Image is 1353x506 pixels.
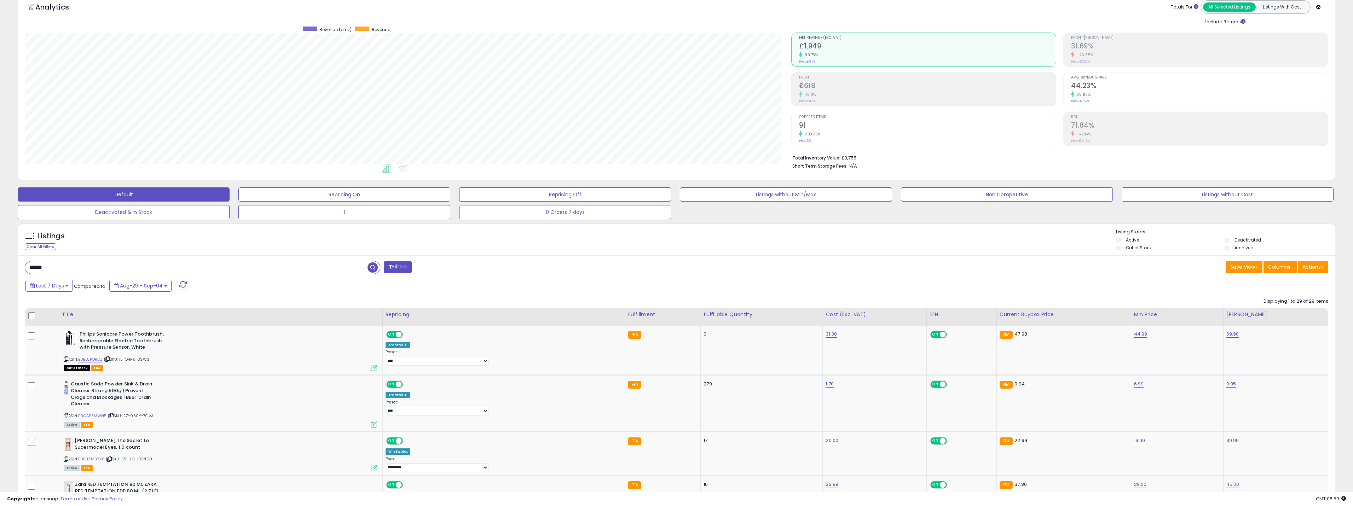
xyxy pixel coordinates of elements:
[109,280,172,292] button: Aug-29 - Sep-04
[1014,437,1027,444] span: 22.99
[1226,437,1239,444] a: 39.99
[799,59,815,64] small: Prev: £976
[628,311,698,318] div: Fulfillment
[1000,381,1013,389] small: FBA
[628,331,641,339] small: FBA
[386,342,410,348] div: Amazon AI
[1074,52,1093,58] small: -26.85%
[64,437,73,452] img: 31MXyqmy-5L._SL40_.jpg
[387,482,396,488] span: ON
[799,121,1056,131] h2: 91
[401,438,413,444] span: OFF
[386,456,620,472] div: Preset:
[64,331,377,370] div: ASIN:
[71,381,157,409] b: Caustic Soda Powder Sink & Drain Cleaner Strong 500g | Prevent Clogs and Blockages | BEST Drain C...
[799,76,1056,80] span: Profit
[1071,42,1328,52] h2: 31.69%
[1226,331,1239,338] a: 69.90
[62,311,380,318] div: Title
[386,311,622,318] div: Repricing
[1014,380,1025,387] span: 9.94
[25,243,56,250] div: Clear All Filters
[106,456,152,462] span: | SKU: S5-UKLU-CN60
[931,332,940,338] span: ON
[946,332,957,338] span: OFF
[704,437,817,444] div: 17
[1255,2,1308,12] button: Listings With Cost
[1122,187,1334,202] button: Listings without Cost
[319,27,352,33] span: Revenue (prev)
[35,2,83,14] h5: Analytics
[1226,261,1262,273] button: Save View
[1071,99,1089,103] small: Prev: 32.57%
[1134,331,1147,338] a: 44.99
[387,332,396,338] span: ON
[704,331,817,337] div: 0
[1126,245,1152,251] label: Out of Stock
[704,481,817,488] div: 16
[628,437,641,445] small: FBA
[18,205,230,219] button: Deactivated & In Stock
[1196,17,1254,25] div: Include Returns
[60,495,91,502] a: Terms of Use
[1116,229,1335,235] p: Listing States:
[799,115,1056,119] span: Ordered Items
[120,282,163,289] span: Aug-29 - Sep-04
[1226,380,1236,388] a: 9.95
[802,92,816,97] small: 46.11%
[64,331,78,345] img: 41++mSM6fIL._SL40_.jpg
[826,311,923,318] div: Cost (Exc. VAT)
[1071,36,1328,40] span: Profit [PERSON_NAME]
[1074,92,1091,97] small: 35.80%
[64,481,73,495] img: 21cOZAefGoL._SL40_.jpg
[704,381,817,387] div: 279
[386,350,620,366] div: Preset:
[792,153,1323,162] li: £3,755
[826,481,838,488] a: 22.99
[372,27,390,33] span: Revenue
[792,163,848,169] b: Short Term Storage Fees:
[64,422,80,428] span: All listings currently available for purchase on Amazon
[628,381,641,389] small: FBA
[1226,311,1325,318] div: [PERSON_NAME]
[401,332,413,338] span: OFF
[78,413,107,419] a: B0CGP3MWN5
[78,456,105,462] a: B0BHZM3YY6
[799,42,1056,52] h2: £1,949
[238,205,450,219] button: 1
[849,163,857,169] span: N/A
[931,382,940,388] span: ON
[1074,132,1091,137] small: -42.14%
[386,400,620,416] div: Preset:
[1014,481,1027,488] span: 37.86
[826,380,834,388] a: 1.70
[386,392,410,398] div: Amazon AI
[92,495,123,502] a: Privacy Policy
[7,495,33,502] strong: Copyright
[1071,82,1328,91] h2: 44.23%
[108,413,154,419] span: | SKU: 2Z-930Y-7GVA
[826,331,837,338] a: 31.30
[799,139,811,143] small: Prev: 30
[1071,121,1328,131] h2: 71.84%
[901,187,1113,202] button: Non Competitive
[1316,495,1346,502] span: 2025-09-12 08:50 GMT
[628,481,641,489] small: FBA
[1134,481,1147,488] a: 29.00
[75,437,161,452] b: [PERSON_NAME] The Secret to Supermodel Eyes, 1.0 count
[931,482,940,488] span: ON
[799,99,815,103] small: Prev: £423
[930,311,994,318] div: EFN
[64,437,377,470] div: ASIN:
[64,465,80,471] span: All listings currently available for purchase on Amazon
[1000,311,1128,318] div: Current Buybox Price
[1071,76,1328,80] span: Avg. Buybox Share
[64,381,69,395] img: 31PNdacc3hL._SL40_.jpg
[1134,437,1145,444] a: 19.00
[1226,481,1239,488] a: 45.00
[931,438,940,444] span: ON
[74,283,106,290] span: Compared to:
[25,280,73,292] button: Last 7 Days
[36,282,64,289] span: Last 7 Days
[1134,380,1144,388] a: 6.99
